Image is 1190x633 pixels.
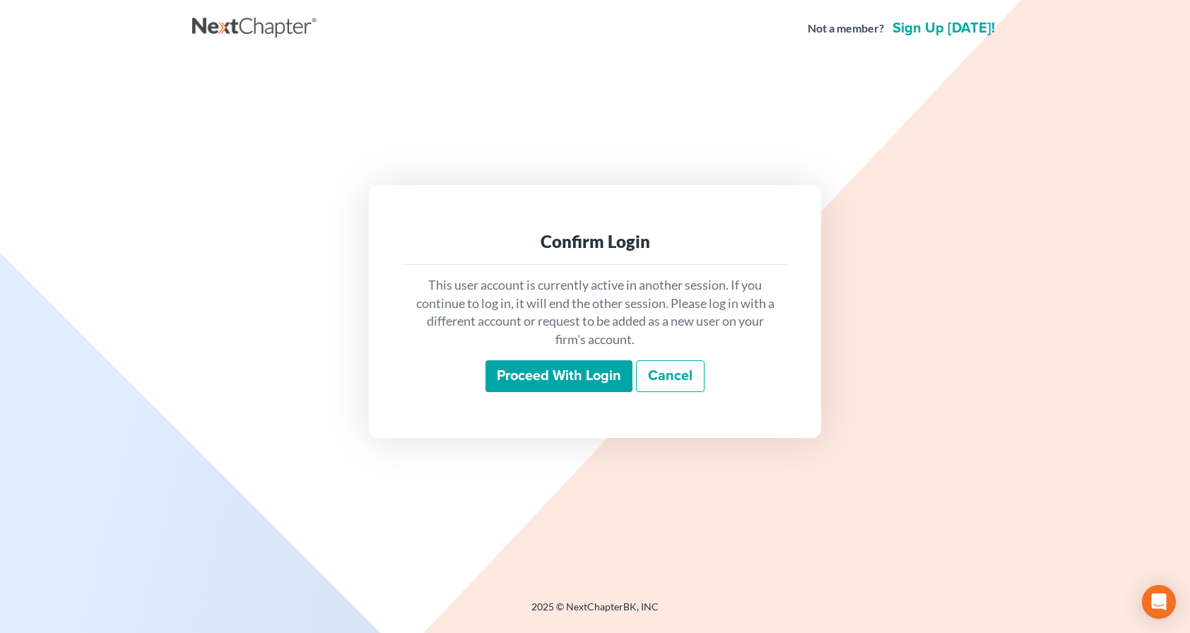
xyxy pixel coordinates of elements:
[1142,585,1176,619] div: Open Intercom Messenger
[636,360,705,393] a: Cancel
[808,20,884,37] strong: Not a member?
[192,600,998,625] div: 2025 © NextChapterBK, INC
[414,276,776,349] p: This user account is currently active in another session. If you continue to log in, it will end ...
[890,21,998,35] a: Sign up [DATE]!
[414,230,776,253] div: Confirm Login
[485,360,632,393] input: Proceed with login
